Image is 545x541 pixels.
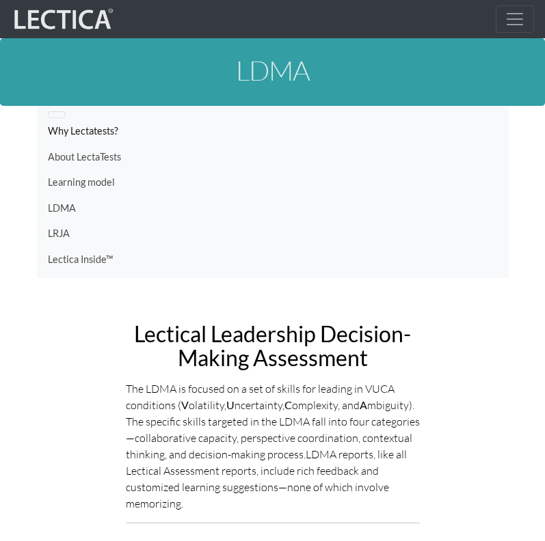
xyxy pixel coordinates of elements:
p: The LDMA is focused on a set of skills for leading in VUCA conditions ( olatility, ncertainty, om... [126,380,420,512]
a: Learning model [48,169,498,195]
strong: V [181,398,189,411]
button: Toggle navigation [496,5,534,33]
a: LRJA [48,221,498,247]
strong: A [360,398,367,411]
a: Lectica Inside™ [48,247,498,273]
img: lecticalive [11,6,114,32]
h1: LDMA [37,55,509,85]
a: LDMA [48,195,498,221]
button: Toggle navigation [48,111,66,118]
strong: U [226,398,235,411]
a: Why Lectatests? [48,118,498,144]
a: About LectaTests [48,144,498,170]
h2: Lectical Leadership Decision-Making Assessment [126,322,420,370]
strong: C [284,398,292,411]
